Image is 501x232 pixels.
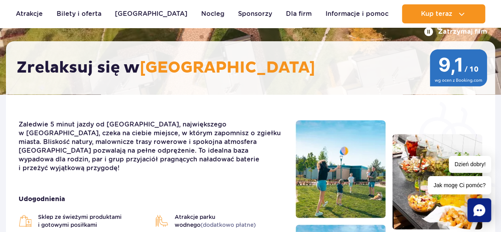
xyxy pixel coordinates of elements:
a: Dla firm [286,4,312,23]
span: Jak mogę Ci pomóc? [428,176,491,194]
span: Atrakcje parku wodnego [175,213,284,229]
a: Sponsorzy [238,4,272,23]
span: Sklep ze świeżymi produktami i gotowymi posiłkami [38,213,147,229]
span: Dzień dobry! [449,156,491,173]
button: Kup teraz [402,4,485,23]
strong: Udogodnienia [19,195,284,203]
a: Nocleg [201,4,225,23]
a: Informacje i pomoc [325,4,388,23]
h2: Zrelaksuj się w [17,58,492,78]
span: [GEOGRAPHIC_DATA] [140,58,315,78]
div: Chat [467,198,491,222]
img: 9,1/10 wg ocen z Booking.com [430,49,487,86]
a: [GEOGRAPHIC_DATA] [115,4,187,23]
a: Bilety i oferta [57,4,101,23]
span: (dodatkowo płatne) [200,222,256,228]
button: Zatrzymaj film [424,27,487,36]
a: Atrakcje [16,4,43,23]
span: Kup teraz [421,10,452,17]
p: Zaledwie 5 minut jazdy od [GEOGRAPHIC_DATA], największego w [GEOGRAPHIC_DATA], czeka na ciebie mi... [19,120,284,173]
